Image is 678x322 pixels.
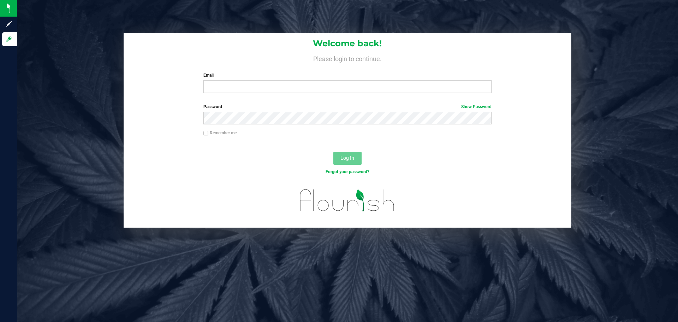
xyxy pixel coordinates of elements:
[5,21,12,28] inline-svg: Sign up
[326,169,369,174] a: Forgot your password?
[203,131,208,136] input: Remember me
[461,104,492,109] a: Show Password
[124,39,571,48] h1: Welcome back!
[5,36,12,43] inline-svg: Log in
[340,155,354,161] span: Log In
[203,130,237,136] label: Remember me
[333,152,362,165] button: Log In
[124,54,571,62] h4: Please login to continue.
[203,104,222,109] span: Password
[291,182,403,218] img: flourish_logo.svg
[203,72,491,78] label: Email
